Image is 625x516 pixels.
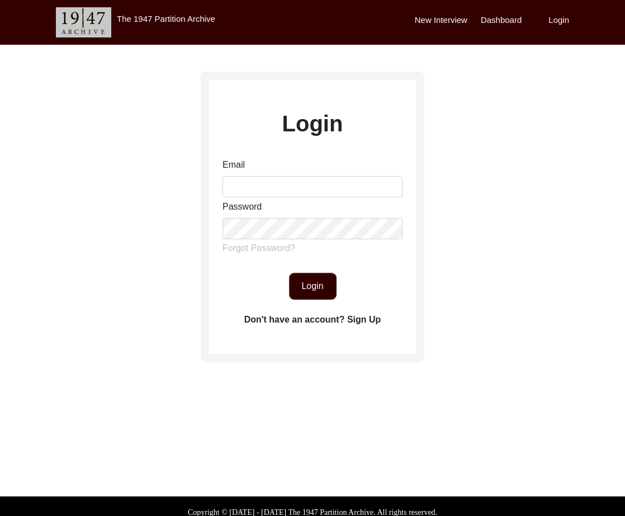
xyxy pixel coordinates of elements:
[289,273,337,300] button: Login
[56,7,111,37] img: header-logo.png
[282,107,343,140] label: Login
[244,313,381,326] label: Don't have an account? Sign Up
[222,158,245,172] label: Email
[481,14,522,27] label: Dashboard
[222,200,262,214] label: Password
[548,14,569,27] label: Login
[222,242,295,255] label: Forgot Password?
[117,14,215,23] label: The 1947 Partition Archive
[415,14,467,27] label: New Interview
